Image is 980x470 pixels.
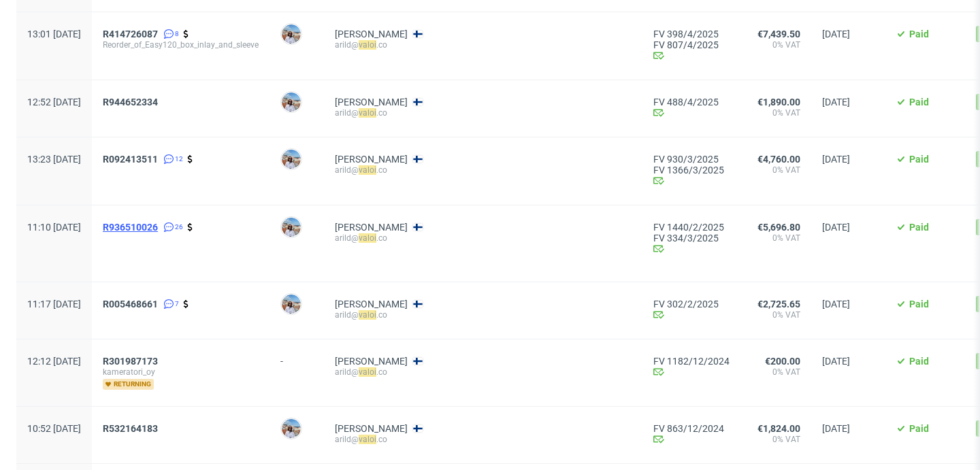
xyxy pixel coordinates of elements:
[103,222,161,233] a: R936510026
[757,97,800,107] span: €1,890.00
[909,222,929,233] span: Paid
[909,423,929,434] span: Paid
[27,97,81,107] span: 12:52 [DATE]
[909,299,929,309] span: Paid
[103,356,161,367] a: R301987173
[27,356,81,367] span: 12:12 [DATE]
[335,233,632,244] div: arild@ .co
[161,299,179,309] a: 7
[653,299,730,309] a: FV 302/2/2025
[335,367,632,377] div: arild@ .co
[751,434,800,445] span: 0% VAT
[335,356,408,367] a: [PERSON_NAME]
[103,39,259,50] span: Reorder_of_Easy120_box_inlay_and_sleeve
[103,299,161,309] a: R005468661
[751,233,800,244] span: 0% VAT
[103,154,158,165] span: R092413511
[359,310,376,320] mark: valoi
[103,222,158,233] span: R936510026
[822,222,850,233] span: [DATE]
[359,40,376,50] mark: valoi
[757,423,800,434] span: €1,824.00
[335,222,408,233] a: [PERSON_NAME]
[103,97,158,107] span: R944652334
[653,423,730,434] a: FV 863/12/2024
[822,154,850,165] span: [DATE]
[822,356,850,367] span: [DATE]
[335,299,408,309] a: [PERSON_NAME]
[653,165,730,175] a: FV 1366/3/2025
[653,39,730,50] a: FV 807/4/2025
[335,165,632,175] div: arild@ .co
[359,108,376,118] mark: valoi
[175,222,183,233] span: 26
[282,295,301,314] img: Marta Kozłowska
[751,107,800,118] span: 0% VAT
[751,309,800,320] span: 0% VAT
[161,154,183,165] a: 12
[282,150,301,169] img: Marta Kozłowska
[103,423,161,434] a: R532164183
[103,97,161,107] a: R944652334
[103,423,158,434] span: R532164183
[909,97,929,107] span: Paid
[757,222,800,233] span: €5,696.80
[757,29,800,39] span: €7,439.50
[335,154,408,165] a: [PERSON_NAME]
[103,154,161,165] a: R092413511
[335,423,408,434] a: [PERSON_NAME]
[103,29,158,39] span: R414726087
[103,299,158,309] span: R005468661
[103,367,259,377] span: kameratori_oy
[359,367,376,377] mark: valoi
[282,24,301,44] img: Marta Kozłowska
[359,165,376,175] mark: valoi
[103,379,154,390] span: returning
[765,356,800,367] span: €200.00
[909,29,929,39] span: Paid
[175,154,183,165] span: 12
[282,218,301,237] img: Marta Kozłowska
[822,97,850,107] span: [DATE]
[757,154,800,165] span: €4,760.00
[161,222,183,233] a: 26
[335,434,632,445] div: arild@ .co
[161,29,179,39] a: 8
[909,154,929,165] span: Paid
[335,309,632,320] div: arild@ .co
[653,154,730,165] a: FV 930/3/2025
[27,154,81,165] span: 13:23 [DATE]
[751,367,800,377] span: 0% VAT
[653,97,730,107] a: FV 488/4/2025
[359,435,376,444] mark: valoi
[335,97,408,107] a: [PERSON_NAME]
[27,29,81,39] span: 13:01 [DATE]
[282,419,301,438] img: Marta Kozłowska
[822,29,850,39] span: [DATE]
[359,233,376,243] mark: valoi
[335,29,408,39] a: [PERSON_NAME]
[335,107,632,118] div: arild@ .co
[822,299,850,309] span: [DATE]
[175,29,179,39] span: 8
[335,39,632,50] div: arild@ .co
[27,222,81,233] span: 11:10 [DATE]
[280,350,313,367] div: -
[751,39,800,50] span: 0% VAT
[653,233,730,244] a: FV 334/3/2025
[822,423,850,434] span: [DATE]
[282,93,301,112] img: Marta Kozłowska
[27,299,81,309] span: 11:17 [DATE]
[909,356,929,367] span: Paid
[653,356,730,367] a: FV 1182/12/2024
[653,222,730,233] a: FV 1440/2/2025
[175,299,179,309] span: 7
[103,29,161,39] a: R414726087
[27,423,81,434] span: 10:52 [DATE]
[757,299,800,309] span: €2,725.65
[653,29,730,39] a: FV 398/4/2025
[103,356,158,367] span: R301987173
[751,165,800,175] span: 0% VAT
